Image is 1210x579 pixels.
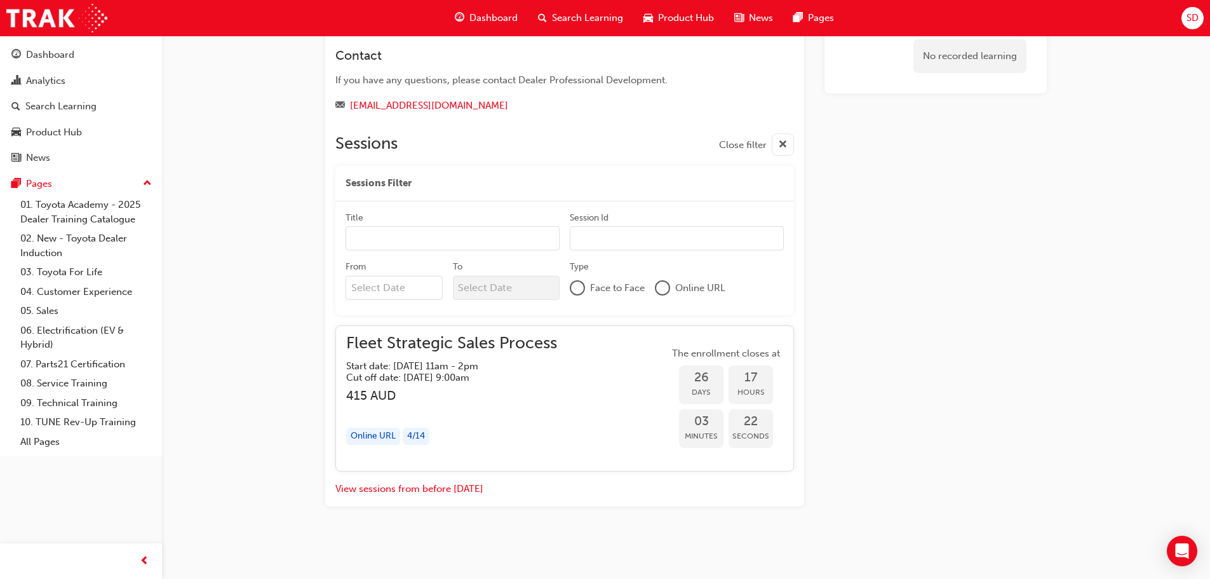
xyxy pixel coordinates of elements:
[15,229,157,262] a: 02. New - Toyota Dealer Induction
[734,10,744,26] span: news-icon
[15,393,157,413] a: 09. Technical Training
[5,121,157,144] a: Product Hub
[26,125,82,140] div: Product Hub
[11,76,21,87] span: chart-icon
[675,281,725,296] span: Online URL
[346,176,412,191] span: Sessions Filter
[5,41,157,172] button: DashboardAnalyticsSearch LearningProduct HubNews
[913,39,1026,73] div: No recorded learning
[26,48,74,62] div: Dashboard
[793,10,803,26] span: pages-icon
[719,133,794,156] button: Close filter
[724,5,783,31] a: news-iconNews
[25,99,97,114] div: Search Learning
[26,151,50,165] div: News
[5,172,157,196] button: Pages
[5,146,157,170] a: News
[719,138,767,153] span: Close filter
[445,5,528,31] a: guage-iconDashboard
[469,11,518,25] span: Dashboard
[11,127,21,139] span: car-icon
[15,432,157,452] a: All Pages
[15,374,157,393] a: 08. Service Training
[590,281,645,296] span: Face to Face
[729,371,773,385] span: 17
[15,412,157,432] a: 10. TUNE Rev-Up Training
[528,5,633,31] a: search-iconSearch Learning
[346,372,537,383] h5: Cut off date: [DATE] 9:00am
[570,226,784,250] input: Session Id
[26,74,65,88] div: Analytics
[669,346,783,361] span: The enrollment closes at
[15,301,157,321] a: 05. Sales
[346,261,366,273] div: From
[1186,11,1199,25] span: SD
[15,262,157,282] a: 03. Toyota For Life
[335,98,748,114] div: Email
[729,414,773,429] span: 22
[453,276,560,300] input: To
[5,43,157,67] a: Dashboard
[538,10,547,26] span: search-icon
[11,179,21,190] span: pages-icon
[5,95,157,118] a: Search Learning
[15,355,157,374] a: 07. Parts21 Certification
[15,282,157,302] a: 04. Customer Experience
[633,5,724,31] a: car-iconProduct Hub
[335,100,345,112] span: email-icon
[403,428,429,445] div: 4 / 14
[453,261,462,273] div: To
[552,11,623,25] span: Search Learning
[11,50,21,61] span: guage-icon
[729,429,773,444] span: Seconds
[679,414,723,429] span: 03
[5,69,157,93] a: Analytics
[455,10,464,26] span: guage-icon
[643,10,653,26] span: car-icon
[15,195,157,229] a: 01. Toyota Academy - 2025 Dealer Training Catalogue
[783,5,844,31] a: pages-iconPages
[749,11,773,25] span: News
[346,212,363,224] div: Title
[346,336,557,351] span: Fleet Strategic Sales Process
[570,212,608,224] div: Session Id
[658,11,714,25] span: Product Hub
[143,175,152,192] span: up-icon
[778,137,788,153] span: cross-icon
[350,100,508,111] a: [EMAIL_ADDRESS][DOMAIN_NAME]
[140,554,149,569] span: prev-icon
[679,429,723,444] span: Minutes
[346,360,537,372] h5: Start date: [DATE] 11am - 2pm
[346,388,557,403] h3: 415 AUD
[346,276,443,300] input: From
[6,4,107,32] img: Trak
[808,11,834,25] span: Pages
[346,336,783,461] button: Fleet Strategic Sales ProcessStart date: [DATE] 11am - 2pm Cut off date: [DATE] 9:00am 415 AUDOnl...
[335,73,748,88] div: If you have any questions, please contact Dealer Professional Development.
[570,261,589,273] div: Type
[335,133,398,156] h2: Sessions
[1167,536,1197,566] div: Open Intercom Messenger
[679,371,723,385] span: 26
[335,482,483,496] button: View sessions from before [DATE]
[346,226,560,250] input: Title
[679,385,723,400] span: Days
[15,321,157,355] a: 06. Electrification (EV & Hybrid)
[346,428,400,445] div: Online URL
[1181,7,1204,29] button: SD
[729,385,773,400] span: Hours
[26,177,52,191] div: Pages
[335,48,748,63] h3: Contact
[11,101,20,112] span: search-icon
[11,153,21,164] span: news-icon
